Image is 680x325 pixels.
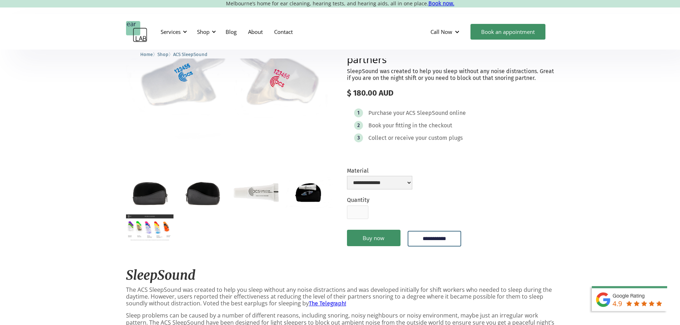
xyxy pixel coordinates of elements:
[173,51,207,57] a: ACS SleepSound
[347,167,412,174] label: Material
[242,21,268,42] a: About
[347,197,369,203] label: Quantity
[470,24,545,40] a: Book an appointment
[368,110,405,117] div: Purchase your
[157,51,173,58] li: 〉
[126,214,173,241] a: open lightbox
[179,177,227,208] a: open lightbox
[357,135,360,141] div: 3
[126,177,173,208] a: open lightbox
[140,51,153,57] a: Home
[161,28,181,35] div: Services
[368,134,463,142] div: Collect or receive your custom plugs
[309,300,346,307] a: The Telegraph!
[157,52,168,57] span: Shop
[140,52,153,57] span: Home
[173,52,207,57] span: ACS SleepSound
[193,21,218,42] div: Shop
[425,21,467,42] div: Call Now
[220,21,242,42] a: Blog
[268,21,298,42] a: Contact
[357,123,360,128] div: 2
[406,110,448,117] div: ACS SleepSound
[197,28,210,35] div: Shop
[126,9,333,152] a: open lightbox
[157,51,168,57] a: Shop
[126,286,554,307] p: The ACS SleepSound was created to help you sleep without any noise distractions and was developed...
[368,122,452,129] div: Book your fitting in the checkout
[126,9,333,152] img: ACS SleepSound
[357,110,359,116] div: 1
[156,21,189,42] div: Services
[347,88,554,98] div: $ 180.00 AUD
[449,110,466,117] div: online
[232,177,280,208] a: open lightbox
[126,21,147,42] a: home
[347,68,554,81] p: SleepSound was created to help you sleep without any noise distractions. Great if you are on the ...
[286,177,333,209] a: open lightbox
[347,44,554,64] h2: Ideal for a better sleep or those with snoring partners
[126,267,196,283] em: SleepSound
[347,230,401,246] a: Buy now
[140,51,157,58] li: 〉
[430,28,452,35] div: Call Now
